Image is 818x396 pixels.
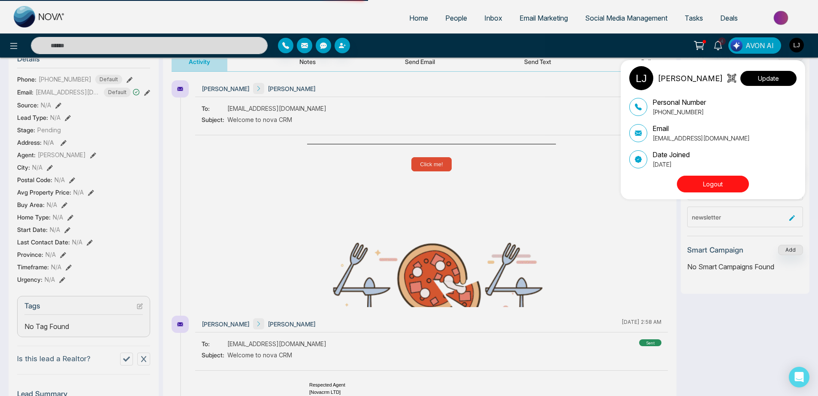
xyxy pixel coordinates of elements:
div: Open Intercom Messenger [789,367,809,387]
p: Email [652,123,750,134]
p: Personal Number [652,97,706,107]
p: [PERSON_NAME] [658,73,723,84]
p: [EMAIL_ADDRESS][DOMAIN_NAME] [652,134,750,143]
p: Date Joined [652,149,690,160]
button: Logout [677,176,749,192]
p: [PHONE_NUMBER] [652,107,706,116]
p: [DATE] [652,160,690,169]
button: Update [740,71,797,86]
